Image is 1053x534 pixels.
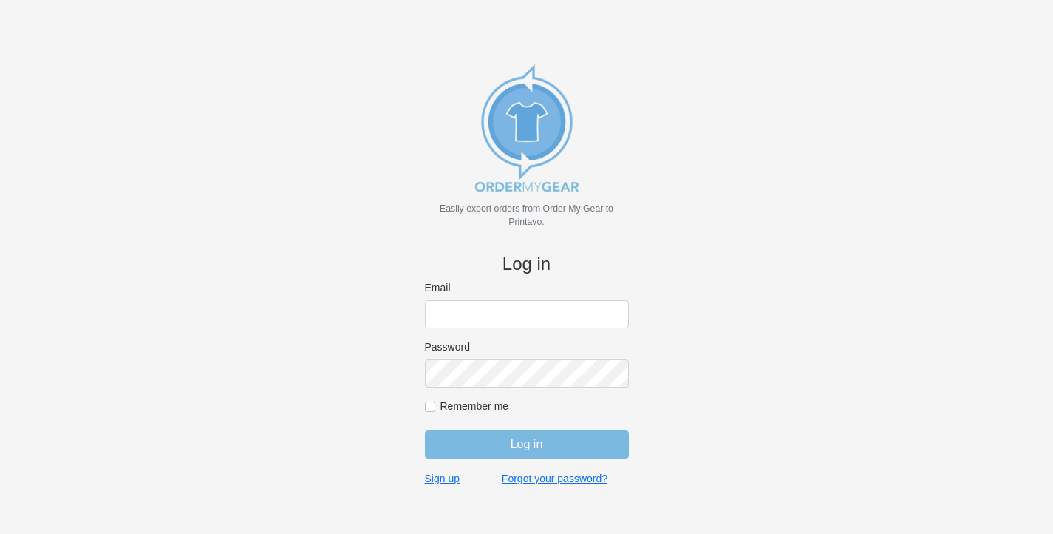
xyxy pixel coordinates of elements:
h4: Log in [425,254,629,275]
a: Forgot your password? [502,472,607,485]
p: Easily export orders from Order My Gear to Printavo. [425,202,629,229]
label: Password [425,340,629,354]
img: new_omg_export_logo-652582c309f788888370c3373ec495a74b7b3fc93c8838f76510ecd25890bcc4.png [453,54,601,202]
a: Sign up [425,472,460,485]
label: Email [425,281,629,294]
label: Remember me [440,399,629,413]
input: Log in [425,430,629,459]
